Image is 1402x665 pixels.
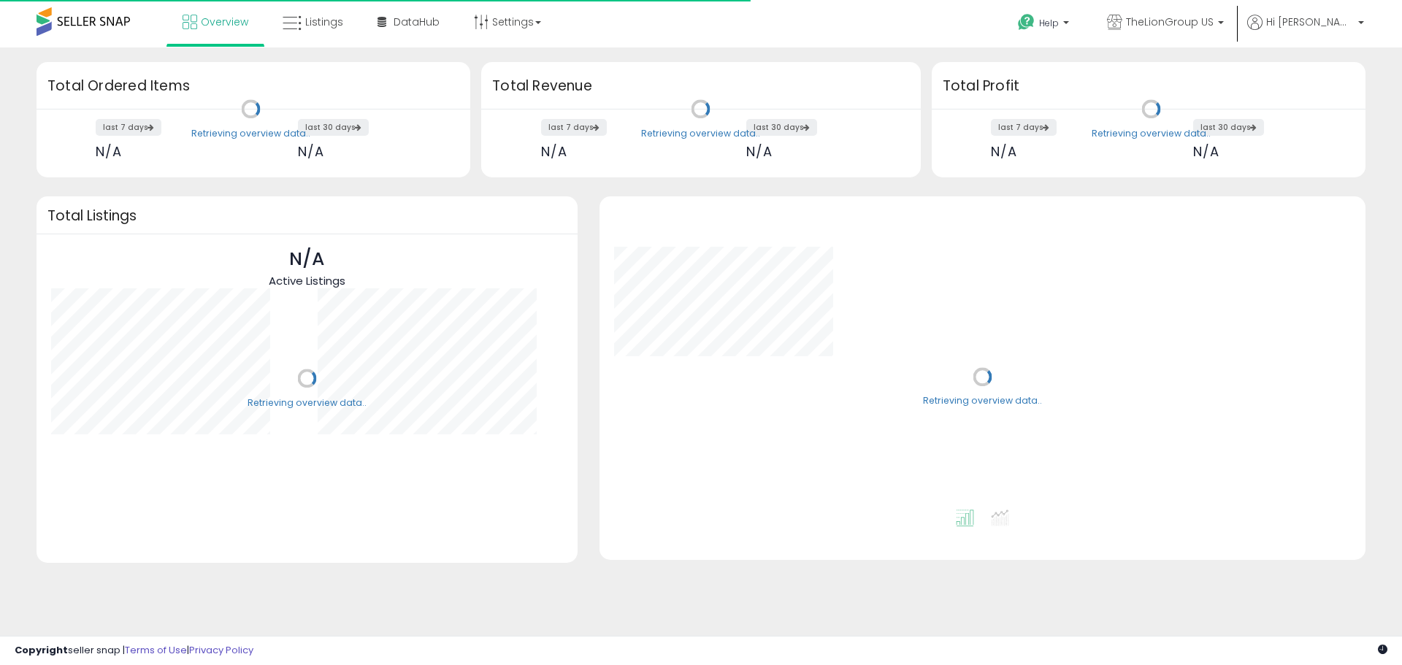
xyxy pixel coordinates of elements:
span: TheLionGroup US [1126,15,1214,29]
span: Help [1039,17,1059,29]
span: DataHub [394,15,440,29]
a: Terms of Use [125,643,187,657]
div: Retrieving overview data.. [248,396,367,410]
div: Retrieving overview data.. [191,127,310,140]
i: Get Help [1017,13,1035,31]
a: Privacy Policy [189,643,253,657]
span: Overview [201,15,248,29]
div: seller snap | | [15,644,253,658]
span: Listings [305,15,343,29]
strong: Copyright [15,643,68,657]
a: Hi [PERSON_NAME] [1247,15,1364,47]
a: Help [1006,2,1084,47]
span: Hi [PERSON_NAME] [1266,15,1354,29]
div: Retrieving overview data.. [641,127,760,140]
div: Retrieving overview data.. [1092,127,1211,140]
div: Retrieving overview data.. [923,395,1042,408]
